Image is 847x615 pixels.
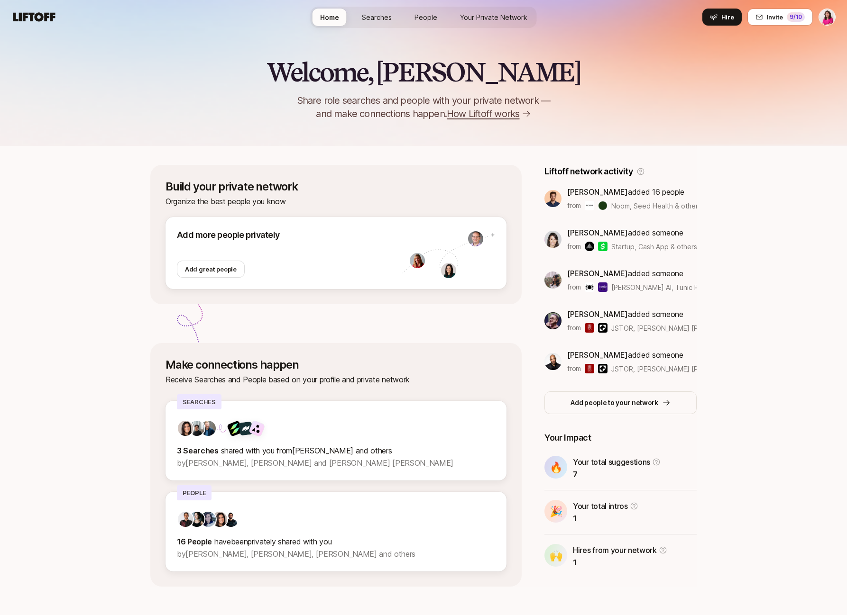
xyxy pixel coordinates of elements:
[212,512,227,527] img: 71d7b91d_d7cb_43b4_a7ea_a9b2f2cc6e03.jpg
[611,242,697,252] span: Startup, Cash App & others
[221,446,392,455] span: shared with you from [PERSON_NAME] and others
[567,309,628,319] span: [PERSON_NAME]
[573,456,650,468] p: Your total suggestions
[573,512,638,525] p: 1
[611,201,697,211] span: Noom, Seed Health & others
[567,269,628,278] span: [PERSON_NAME]
[267,58,581,86] h2: Welcome, [PERSON_NAME]
[544,190,562,207] img: 5bed2b0a_e7df_4436_8690_b8ce18a108b4.jfif
[189,512,204,527] img: 539a6eb7_bc0e_4fa2_8ad9_ee091919e8d1.jpg
[460,12,527,22] span: Your Private Network
[166,180,506,193] p: Build your private network
[567,363,581,374] p: from
[819,9,835,25] img: Emma Frane
[702,9,742,26] button: Hire
[567,228,628,237] span: [PERSON_NAME]
[585,323,594,333] img: JSTOR
[223,512,239,527] img: ACg8ocIkDTL3-aTJPCC6zF-UTLIXBF4K0l6XE8Bv4u6zd-KODelM=s160-c
[177,485,212,500] p: People
[177,446,219,455] strong: 3 Searches
[567,241,581,252] p: from
[447,107,519,120] span: How Liftoff works
[544,456,567,479] div: 🔥
[598,201,608,210] img: Seed Health
[567,226,697,239] p: added someone
[441,263,456,278] img: 1564106689500
[177,457,495,469] p: by [PERSON_NAME], [PERSON_NAME] and [PERSON_NAME] [PERSON_NAME]
[571,397,658,408] p: Add people to your network
[177,228,402,242] p: Add more people privately
[544,431,697,444] p: Your Impact
[567,200,581,211] p: from
[611,364,697,374] span: JSTOR, [PERSON_NAME] [PERSON_NAME] & others
[178,421,193,436] img: 71d7b91d_d7cb_43b4_a7ea_a9b2f2cc6e03.jpg
[598,282,608,292] img: Tunic Pay
[573,500,628,512] p: Your total intros
[544,353,562,370] img: 832a1036_8329_4f08_ad06_6bd5cef615b5.jfif
[787,12,805,22] div: 9 /10
[410,253,425,268] img: 1516234328325
[177,537,212,546] strong: 16 People
[177,535,495,548] p: privately shared with you
[452,9,535,26] a: Your Private Network
[544,500,567,523] div: 🎉
[544,312,562,329] img: b9693bf8_78e1_4a4a_9570_b40954738491.jpg
[567,187,628,197] span: [PERSON_NAME]
[362,12,392,22] span: Searches
[573,468,661,480] p: 7
[747,9,813,26] button: Invite9/10
[544,271,562,289] img: 3f97a976_3792_4baf_b6b0_557933e89327.jpg
[611,282,697,292] span: [PERSON_NAME] AI, Tunic Pay & others
[819,9,836,26] button: Emma Frane
[585,282,594,292] img: Portia AI
[567,349,697,361] p: added someone
[177,394,221,409] p: Searches
[611,323,697,333] span: JSTOR, [PERSON_NAME] [PERSON_NAME] & others
[567,322,581,334] p: from
[166,373,506,386] p: Receive Searches and People based on your profile and private network
[567,267,697,280] p: added someone
[585,364,594,373] img: JSTOR
[189,421,204,436] img: 48213564_d349_4c7a_bc3f_3e31999807fd.jfif
[313,9,347,26] a: Home
[567,350,628,360] span: [PERSON_NAME]
[544,165,633,178] p: Liftoff network activity
[354,9,399,26] a: Searches
[567,186,697,198] p: added 16 people
[544,544,567,567] div: 🙌
[239,421,253,435] img: Moment
[598,364,608,373] img: Kleiner Perkins
[166,358,506,371] p: Make connections happen
[227,420,243,436] img: Sydecar
[598,323,608,333] img: Kleiner Perkins
[585,242,594,251] img: Startup
[567,281,581,293] p: from
[178,512,193,527] img: ACg8ocKfD4J6FzG9_HAYQ9B8sLvPSEBLQEDmbHTY_vjoi9sRmV9s2RKt=s160-c
[177,261,245,278] button: Add great people
[447,107,531,120] a: How Liftoff works
[598,242,608,251] img: Cash App
[544,231,562,248] img: 7443b424_380f_46ee_91be_ae093b7e9b5a.jpg
[414,12,437,22] span: People
[177,549,415,559] span: by [PERSON_NAME], [PERSON_NAME], [PERSON_NAME] and others
[281,94,566,120] p: Share role searches and people with your private network — and make connections happen.
[407,9,445,26] a: People
[573,544,657,556] p: Hires from your network
[585,201,594,210] img: Noom
[320,12,339,22] span: Home
[573,556,667,569] p: 1
[567,308,697,320] p: added someone
[767,12,783,22] span: Invite
[214,537,248,546] span: have been
[544,391,697,414] button: Add people to your network
[468,231,483,246] img: 1726861401364
[166,195,506,208] p: Organize the best people you know
[201,512,216,527] img: f3789128_d726_40af_ba80_c488df0e0488.jpg
[721,12,734,22] span: Hire
[201,421,216,436] img: ACg8ocLS2l1zMprXYdipp7mfi5ZAPgYYEnnfB-SEFN0Ix-QHc6UIcGI=s160-c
